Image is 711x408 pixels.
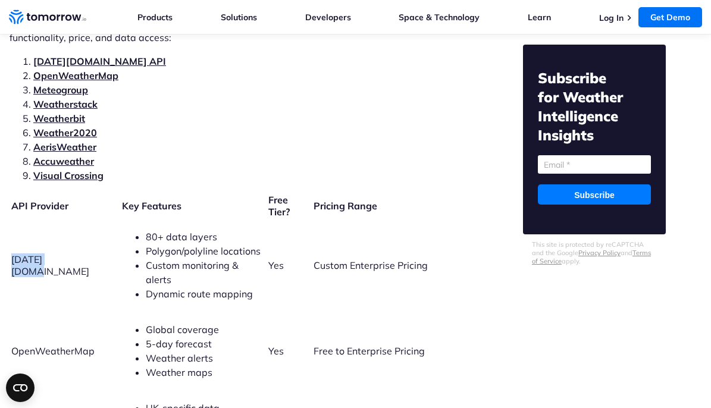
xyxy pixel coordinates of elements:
a: Terms of Service [532,249,651,265]
a: Home link [9,8,86,26]
b: API Provider [11,200,68,212]
b: Pricing Range [314,200,377,212]
b: Free Tier? [268,194,290,218]
span: Dynamic route mapping [146,288,253,300]
a: OpenWeatherMap [33,70,118,81]
a: AerisWeather [33,141,96,153]
a: Privacy Policy [578,249,621,257]
a: Solutions [221,12,257,23]
input: Subscribe [538,184,651,205]
span: Yes [268,259,284,271]
span: Global coverage [146,324,219,335]
a: Weather2020 [33,127,97,139]
span: Free to Enterprise Pricing [314,345,425,357]
a: [DATE][DOMAIN_NAME] API [33,55,166,67]
a: Visual Crossing [33,170,104,181]
span: Yes [268,345,284,357]
a: Developers [305,12,351,23]
a: Products [137,12,173,23]
span: Weather maps [146,366,212,378]
h2: Subscribe for Weather Intelligence Insights [538,68,651,145]
input: Email * [538,155,651,174]
button: Open CMP widget [6,374,35,402]
span: OpenWeatherMap [11,345,95,357]
span: Weather alerts [146,352,213,364]
span: Custom Enterprise Pricing [314,259,428,271]
a: Weatherstack [33,98,98,110]
a: Meteogroup [33,84,88,96]
a: Log In [599,12,624,23]
span: 80+ data layers [146,231,217,243]
a: Accuweather [33,155,94,167]
a: Space & Technology [399,12,480,23]
span: [DATE][DOMAIN_NAME] [11,253,89,277]
a: Get Demo [638,7,702,27]
b: Key Features [122,200,181,212]
a: Learn [528,12,551,23]
span: Custom monitoring & alerts [146,259,239,285]
p: This site is protected by reCAPTCHA and the Google and apply. [532,240,657,265]
span: Polygon/polyline locations [146,245,261,257]
span: 5-day forecast [146,338,212,350]
a: Weatherbit [33,112,85,124]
